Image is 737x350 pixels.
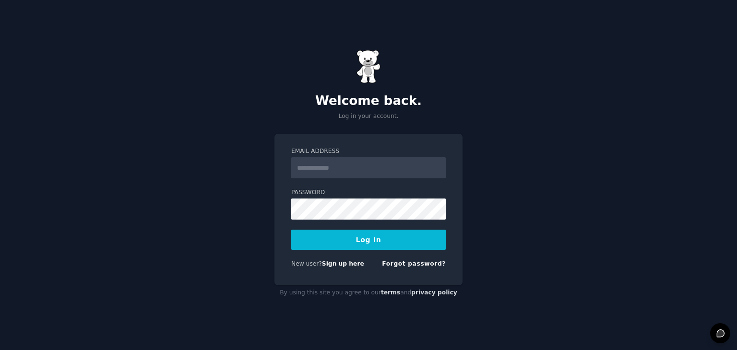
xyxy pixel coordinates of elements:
[411,289,457,296] a: privacy policy
[291,188,446,197] label: Password
[274,112,463,121] p: Log in your account.
[322,260,364,267] a: Sign up here
[274,285,463,301] div: By using this site you agree to our and
[357,50,380,83] img: Gummy Bear
[382,260,446,267] a: Forgot password?
[291,260,322,267] span: New user?
[381,289,400,296] a: terms
[274,93,463,109] h2: Welcome back.
[291,230,446,250] button: Log In
[291,147,446,156] label: Email Address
